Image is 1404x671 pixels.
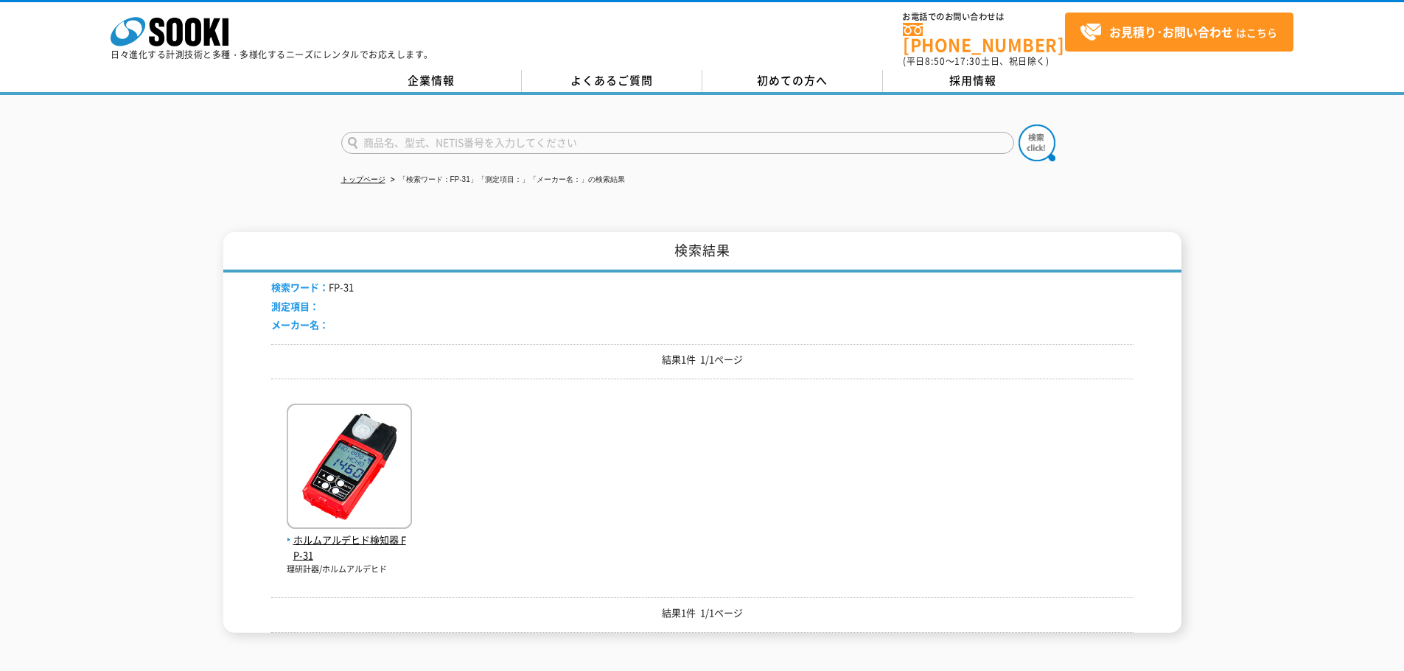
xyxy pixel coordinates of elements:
[757,72,828,88] span: 初めての方へ
[287,404,412,533] img: FP-31
[388,172,625,188] li: 「検索ワード：FP-31」「測定項目：」「メーカー名：」の検索結果
[341,175,385,183] a: トップページ
[271,317,329,331] span: メーカー名：
[341,132,1014,154] input: 商品名、型式、NETIS番号を入力してください
[1065,13,1293,52] a: お見積り･お問い合わせはこちら
[903,13,1065,21] span: お電話でのお問い合わせは
[287,517,412,563] a: ホルムアルデヒド検知器 FP-31
[287,563,412,576] p: 理研計器/ホルムアルデヒド
[522,70,702,92] a: よくあるご質問
[883,70,1064,92] a: 採用情報
[702,70,883,92] a: 初めての方へ
[111,50,433,59] p: 日々進化する計測技術と多種・多様化するニーズにレンタルでお応えします。
[1080,21,1277,43] span: はこちら
[903,23,1065,53] a: [PHONE_NUMBER]
[271,280,354,295] li: FP-31
[287,533,412,563] span: ホルムアルデヒド検知器 FP-31
[341,70,522,92] a: 企業情報
[903,55,1049,68] span: (平日 ～ 土日、祝日除く)
[271,352,1134,368] p: 結果1件 1/1ページ
[271,280,329,294] span: 検索ワード：
[1019,124,1055,161] img: btn_search.png
[271,605,1134,621] p: 結果1件 1/1ページ
[1109,23,1233,41] strong: お見積り･お問い合わせ
[271,299,319,313] span: 測定項目：
[223,232,1181,273] h1: 検索結果
[925,55,946,68] span: 8:50
[954,55,981,68] span: 17:30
